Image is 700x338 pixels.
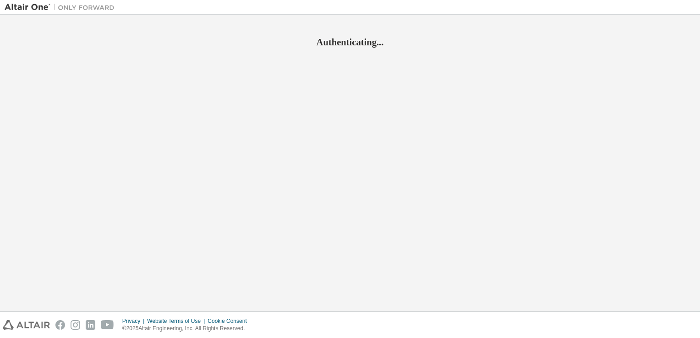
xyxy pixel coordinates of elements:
[71,320,80,330] img: instagram.svg
[3,320,50,330] img: altair_logo.svg
[5,36,695,48] h2: Authenticating...
[5,3,119,12] img: Altair One
[86,320,95,330] img: linkedin.svg
[147,317,208,325] div: Website Terms of Use
[122,325,252,333] p: © 2025 Altair Engineering, Inc. All Rights Reserved.
[208,317,252,325] div: Cookie Consent
[55,320,65,330] img: facebook.svg
[122,317,147,325] div: Privacy
[101,320,114,330] img: youtube.svg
